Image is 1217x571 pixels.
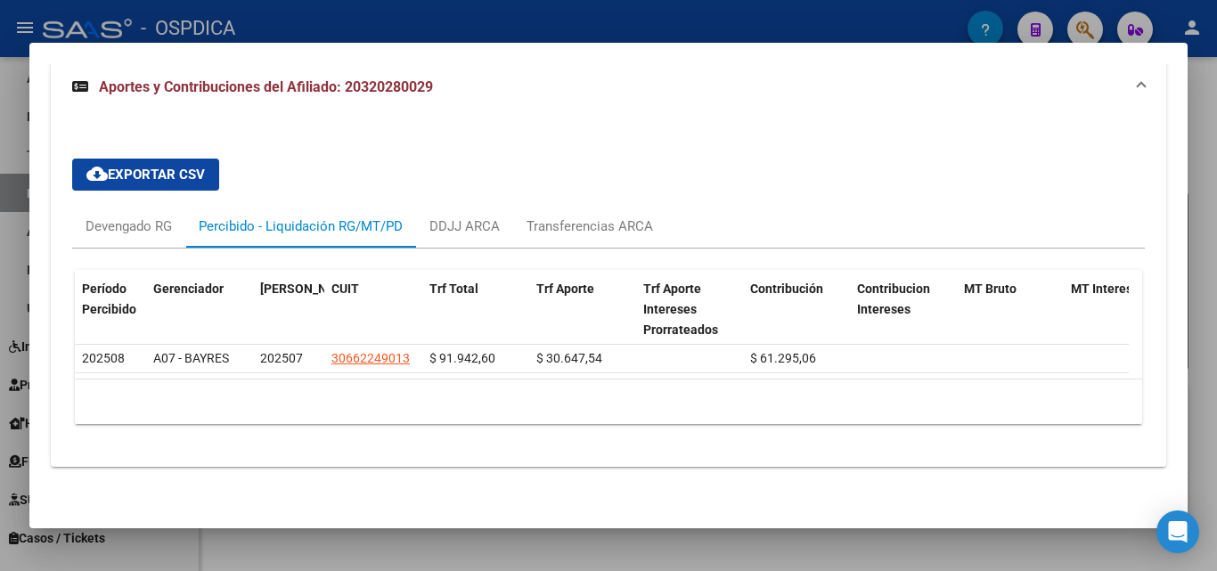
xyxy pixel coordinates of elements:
[857,281,930,316] span: Contribucion Intereses
[331,351,410,365] span: 30662249013
[51,59,1166,116] mat-expansion-panel-header: Aportes y Contribuciones del Afiliado: 20320280029
[1156,510,1199,553] div: Open Intercom Messenger
[153,281,224,296] span: Gerenciador
[51,116,1166,467] div: Aportes y Contribuciones del Afiliado: 20320280029
[260,351,303,365] span: 202507
[146,270,253,348] datatable-header-cell: Gerenciador
[199,216,403,236] div: Percibido - Liquidación RG/MT/PD
[750,351,816,365] span: $ 61.295,06
[750,281,823,296] span: Contribución
[527,216,653,236] div: Transferencias ARCA
[86,163,108,184] mat-icon: cloud_download
[743,270,850,348] datatable-header-cell: Contribución
[86,167,205,183] span: Exportar CSV
[429,351,495,365] span: $ 91.942,60
[253,270,324,348] datatable-header-cell: Período Devengado
[99,78,433,95] span: Aportes y Contribuciones del Afiliado: 20320280029
[529,270,636,348] datatable-header-cell: Trf Aporte
[72,159,219,191] button: Exportar CSV
[1064,270,1171,348] datatable-header-cell: MT Intereses
[153,351,229,365] span: A07 - BAYRES
[429,216,500,236] div: DDJJ ARCA
[536,281,594,296] span: Trf Aporte
[86,216,172,236] div: Devengado RG
[82,281,136,316] span: Período Percibido
[850,270,957,348] datatable-header-cell: Contribucion Intereses
[1071,281,1146,296] span: MT Intereses
[260,281,356,296] span: [PERSON_NAME]
[429,281,478,296] span: Trf Total
[643,281,718,337] span: Trf Aporte Intereses Prorrateados
[324,270,422,348] datatable-header-cell: CUIT
[331,281,359,296] span: CUIT
[964,281,1017,296] span: MT Bruto
[82,351,125,365] span: 202508
[636,270,743,348] datatable-header-cell: Trf Aporte Intereses Prorrateados
[75,270,146,348] datatable-header-cell: Período Percibido
[422,270,529,348] datatable-header-cell: Trf Total
[957,270,1064,348] datatable-header-cell: MT Bruto
[536,351,602,365] span: $ 30.647,54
